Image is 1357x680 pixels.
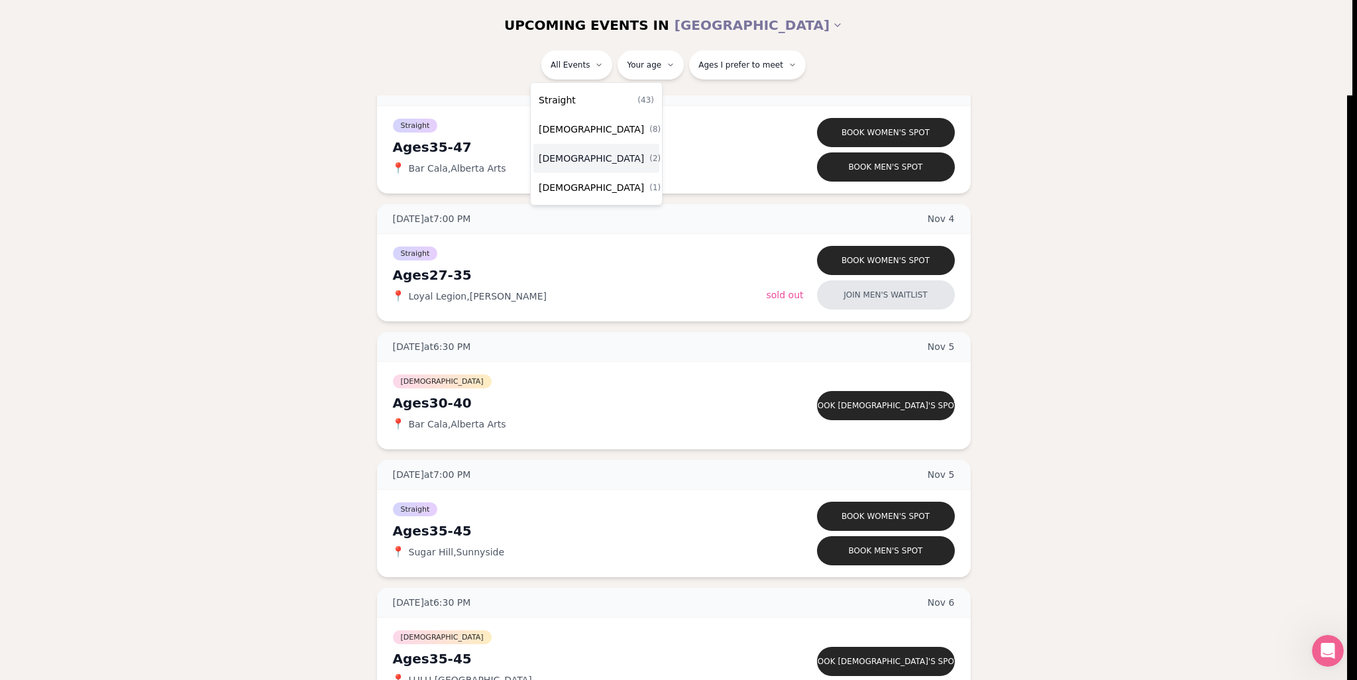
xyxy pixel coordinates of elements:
[539,123,644,136] span: [DEMOGRAPHIC_DATA]
[637,95,654,105] span: ( 43 )
[649,153,661,164] span: ( 2 )
[1312,635,1344,667] iframe: Intercom live chat
[539,93,576,107] span: Straight
[539,181,644,194] span: [DEMOGRAPHIC_DATA]
[649,124,661,135] span: ( 8 )
[649,182,661,193] span: ( 1 )
[539,152,644,165] span: [DEMOGRAPHIC_DATA]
